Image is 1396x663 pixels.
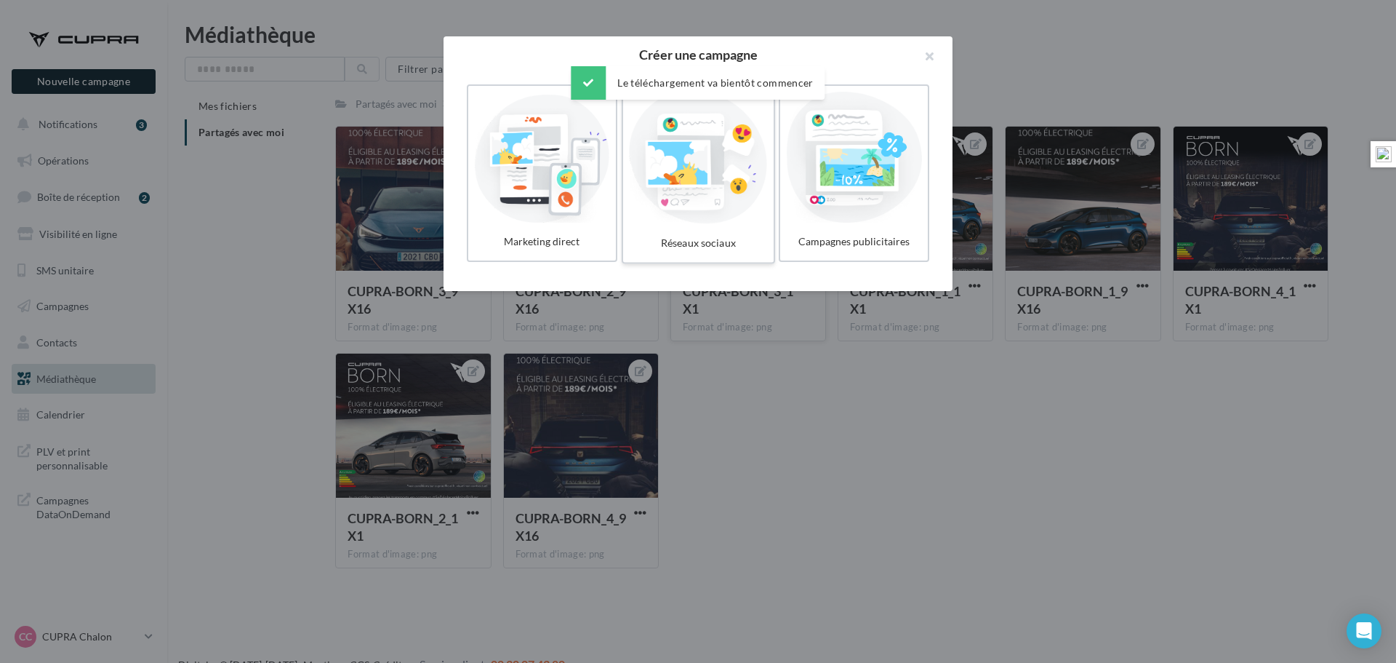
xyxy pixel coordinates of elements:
[786,229,922,255] div: Campagnes publicitaires
[629,230,767,257] div: Réseaux sociaux
[571,66,825,100] div: Le téléchargement va bientôt commencer
[467,48,929,61] h2: Créer une campagne
[1347,614,1381,648] div: Open Intercom Messenger
[474,229,610,255] div: Marketing direct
